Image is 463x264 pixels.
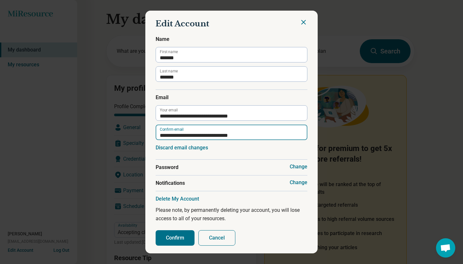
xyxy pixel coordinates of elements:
p: Please note, by permanently deleting your account, you will lose access to all of your resources. [156,206,307,222]
span: Name [156,35,307,43]
button: Cancel [198,230,235,246]
button: Close [300,18,307,26]
button: Confirm [156,230,195,246]
h2: Edit Account [156,18,307,29]
button: Change [290,179,307,186]
button: Discard email changes [156,145,208,151]
span: Email [156,94,307,101]
button: Change [290,164,307,170]
button: Delete My Account [156,196,199,202]
span: Notifications [156,179,307,187]
span: Password [156,164,307,171]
